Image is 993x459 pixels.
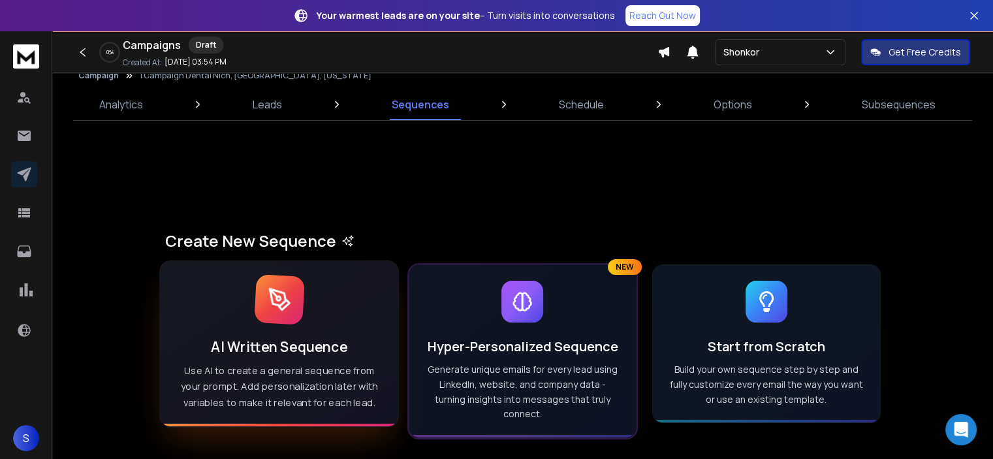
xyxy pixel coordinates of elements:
p: 1 Campaign Dental Nich, [GEOGRAPHIC_DATA], [US_STATE] [140,71,371,81]
div: Open Intercom Messenger [945,414,977,445]
h3: Start from Scratch [669,338,864,355]
h1: Create New Sequence [165,230,881,251]
div: Draft [189,37,223,54]
p: Subsequences [862,97,936,112]
button: Campaign [78,71,119,81]
p: Generate unique emails for every lead using LinkedIn, website, and company data - turning insight... [425,362,620,422]
h3: AI Written Sequence [176,338,381,355]
p: Use AI to create a general sequence from your prompt. Add personalization later with variables to... [176,363,381,410]
p: Options [714,97,752,112]
p: Leads [253,97,282,112]
p: [DATE] 03:54 PM [165,57,227,67]
p: – Turn visits into conversations [317,9,615,22]
p: Build your own sequence step by step and fully customize every email the way you want or use an e... [669,362,864,407]
a: Schedule [551,89,612,120]
a: Leads [245,89,290,120]
h1: Campaigns [123,37,181,53]
a: Options [706,89,760,120]
p: Analytics [99,97,143,112]
button: S [13,425,39,451]
a: Analytics [91,89,151,120]
a: Reach Out Now [625,5,700,26]
button: Get Free Credits [861,39,970,65]
strong: Your warmest leads are on your site [317,9,480,22]
h3: Hyper-Personalized Sequence [425,338,620,355]
button: NEWHyper-Personalized SequenceGenerate unique emails for every lead using LinkedIn, website, and ... [409,264,637,438]
button: Start from ScratchBuild your own sequence step by step and fully customize every email the way yo... [652,264,880,423]
a: Subsequences [854,89,943,120]
p: Schedule [559,97,604,112]
p: Created At: [123,57,162,68]
a: Sequences [384,89,457,120]
p: Sequences [392,97,449,112]
p: Shonkor [723,46,764,59]
p: Get Free Credits [889,46,961,59]
div: NEW [608,259,642,275]
button: AI Written SequenceUse AI to create a general sequence from your prompt. Add personalization late... [159,261,399,427]
p: 0 % [106,48,114,56]
p: Reach Out Now [629,9,696,22]
img: logo [13,44,39,69]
